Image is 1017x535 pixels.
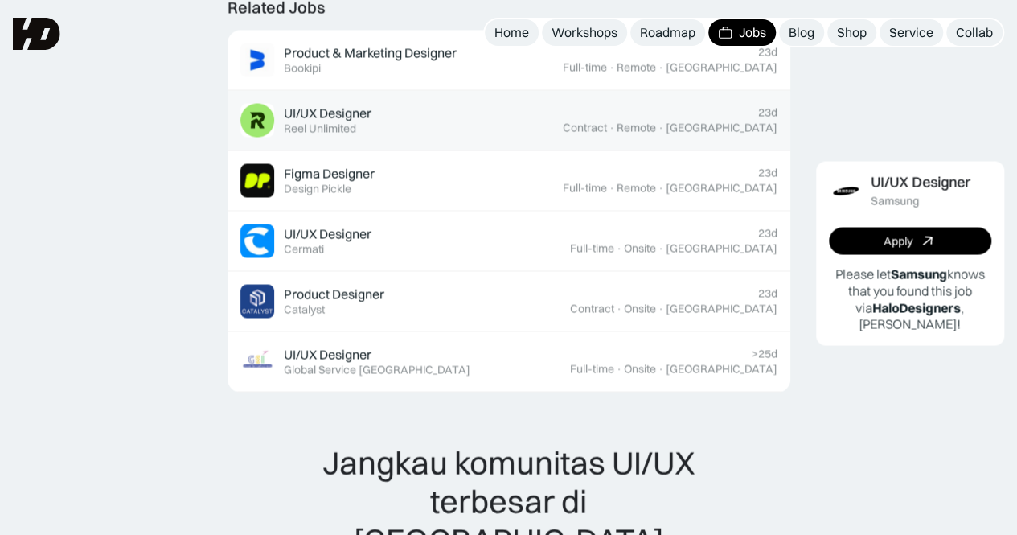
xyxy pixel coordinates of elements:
[829,174,863,208] img: Job Image
[284,165,375,182] div: Figma Designer
[666,362,777,376] div: [GEOGRAPHIC_DATA]
[871,174,970,191] div: UI/UX Designer
[884,234,912,248] div: Apply
[485,19,539,46] a: Home
[666,302,777,315] div: [GEOGRAPHIC_DATA]
[563,60,607,74] div: Full-time
[284,363,470,377] div: Global Service [GEOGRAPHIC_DATA]
[666,60,777,74] div: [GEOGRAPHIC_DATA]
[758,166,777,179] div: 23d
[240,43,274,76] img: Job Image
[542,19,627,46] a: Workshops
[872,299,961,315] b: HaloDesigners
[708,19,776,46] a: Jobs
[827,19,876,46] a: Shop
[228,331,790,392] a: Job ImageUI/UX DesignerGlobal Service [GEOGRAPHIC_DATA]>25dFull-time·Onsite·[GEOGRAPHIC_DATA]
[946,19,1003,46] a: Collab
[617,121,656,134] div: Remote
[616,362,622,376] div: ·
[228,271,790,331] a: Job ImageProduct DesignerCatalyst23dContract·Onsite·[GEOGRAPHIC_DATA]
[284,242,324,256] div: Cermati
[956,24,993,41] div: Collab
[617,60,656,74] div: Remote
[284,182,351,195] div: Design Pickle
[640,24,695,41] div: Roadmap
[570,302,614,315] div: Contract
[829,265,992,332] p: Please let knows that you found this job via , [PERSON_NAME]!
[570,241,614,255] div: Full-time
[752,347,777,360] div: >25d
[563,121,607,134] div: Contract
[624,362,656,376] div: Onsite
[616,302,622,315] div: ·
[240,103,274,137] img: Job Image
[284,105,371,121] div: UI/UX Designer
[240,344,274,378] img: Job Image
[880,19,943,46] a: Service
[240,163,274,197] img: Job Image
[666,181,777,195] div: [GEOGRAPHIC_DATA]
[829,227,992,254] a: Apply
[624,302,656,315] div: Onsite
[871,194,919,208] div: Samsung
[837,24,867,41] div: Shop
[284,61,321,75] div: Bookipi
[609,60,615,74] div: ·
[779,19,824,46] a: Blog
[889,24,933,41] div: Service
[666,241,777,255] div: [GEOGRAPHIC_DATA]
[284,346,371,363] div: UI/UX Designer
[609,181,615,195] div: ·
[609,121,615,134] div: ·
[658,241,664,255] div: ·
[570,362,614,376] div: Full-time
[240,224,274,257] img: Job Image
[616,241,622,255] div: ·
[228,30,790,90] a: Job ImageProduct & Marketing DesignerBookipi23dFull-time·Remote·[GEOGRAPHIC_DATA]
[284,302,325,316] div: Catalyst
[739,24,766,41] div: Jobs
[617,181,656,195] div: Remote
[658,181,664,195] div: ·
[891,265,947,282] b: Samsung
[284,225,371,242] div: UI/UX Designer
[284,286,384,302] div: Product Designer
[240,284,274,318] img: Job Image
[758,226,777,240] div: 23d
[758,286,777,300] div: 23d
[666,121,777,134] div: [GEOGRAPHIC_DATA]
[758,45,777,59] div: 23d
[552,24,617,41] div: Workshops
[658,60,664,74] div: ·
[284,44,457,61] div: Product & Marketing Designer
[494,24,529,41] div: Home
[228,150,790,211] a: Job ImageFigma DesignerDesign Pickle23dFull-time·Remote·[GEOGRAPHIC_DATA]
[228,211,790,271] a: Job ImageUI/UX DesignerCermati23dFull-time·Onsite·[GEOGRAPHIC_DATA]
[284,121,356,135] div: Reel Unlimited
[758,105,777,119] div: 23d
[658,302,664,315] div: ·
[658,362,664,376] div: ·
[624,241,656,255] div: Onsite
[789,24,814,41] div: Blog
[228,90,790,150] a: Job ImageUI/UX DesignerReel Unlimited23dContract·Remote·[GEOGRAPHIC_DATA]
[658,121,664,134] div: ·
[630,19,705,46] a: Roadmap
[563,181,607,195] div: Full-time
